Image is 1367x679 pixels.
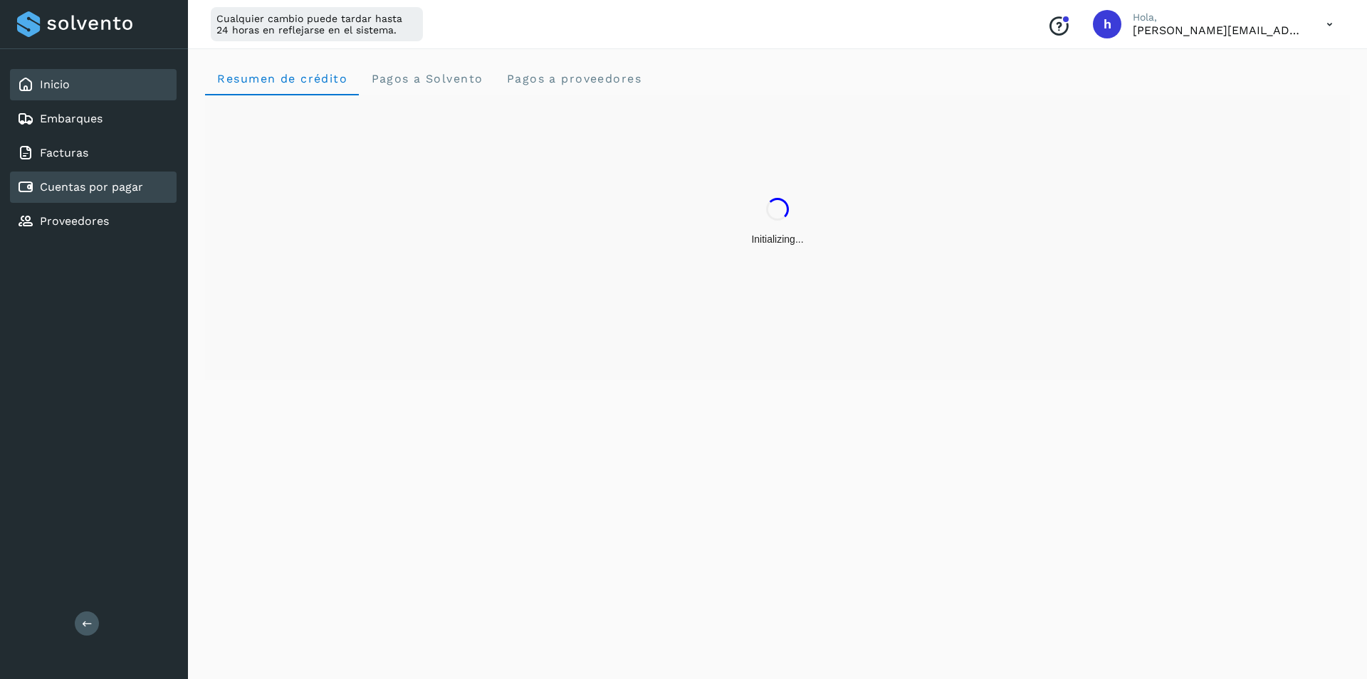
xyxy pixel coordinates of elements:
[40,112,103,125] a: Embarques
[370,72,483,85] span: Pagos a Solvento
[506,72,641,85] span: Pagos a proveedores
[10,137,177,169] div: Facturas
[10,172,177,203] div: Cuentas por pagar
[216,72,347,85] span: Resumen de crédito
[10,69,177,100] div: Inicio
[40,214,109,228] a: Proveedores
[211,7,423,41] div: Cualquier cambio puede tardar hasta 24 horas en reflejarse en el sistema.
[40,146,88,159] a: Facturas
[40,78,70,91] a: Inicio
[1133,23,1304,37] p: horacio@etv1.com.mx
[1133,11,1304,23] p: Hola,
[10,103,177,135] div: Embarques
[10,206,177,237] div: Proveedores
[40,180,143,194] a: Cuentas por pagar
